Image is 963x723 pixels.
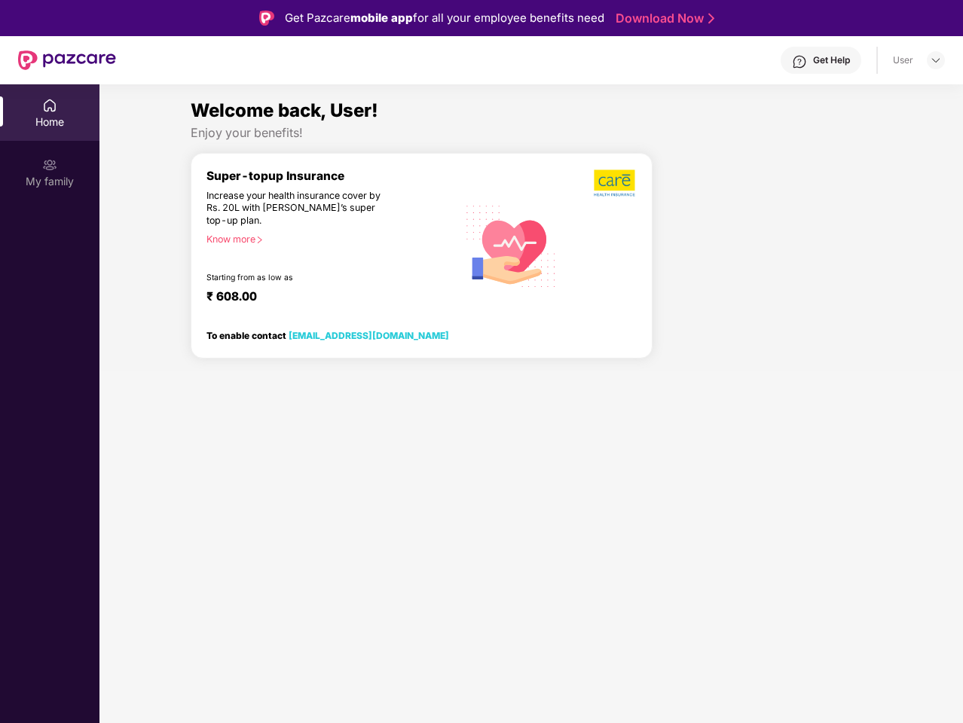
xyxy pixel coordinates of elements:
[350,11,413,25] strong: mobile app
[206,289,442,307] div: ₹ 608.00
[191,125,872,141] div: Enjoy your benefits!
[285,9,604,27] div: Get Pazcare for all your employee benefits need
[930,54,942,66] img: svg+xml;base64,PHN2ZyBpZD0iRHJvcGRvd24tMzJ4MzIiIHhtbG5zPSJodHRwOi8vd3d3LnczLm9yZy8yMDAwL3N2ZyIgd2...
[792,54,807,69] img: svg+xml;base64,PHN2ZyBpZD0iSGVscC0zMngzMiIgeG1sbnM9Imh0dHA6Ly93d3cudzMub3JnLzIwMDAvc3ZnIiB3aWR0aD...
[42,157,57,172] img: svg+xml;base64,PHN2ZyB3aWR0aD0iMjAiIGhlaWdodD0iMjAiIHZpZXdCb3g9IjAgMCAyMCAyMCIgZmlsbD0ibm9uZSIgeG...
[289,330,449,341] a: [EMAIL_ADDRESS][DOMAIN_NAME]
[259,11,274,26] img: Logo
[708,11,714,26] img: Stroke
[42,98,57,113] img: svg+xml;base64,PHN2ZyBpZD0iSG9tZSIgeG1sbnM9Imh0dHA6Ly93d3cudzMub3JnLzIwMDAvc3ZnIiB3aWR0aD0iMjAiIG...
[616,11,710,26] a: Download Now
[813,54,850,66] div: Get Help
[255,236,264,244] span: right
[457,191,565,300] img: svg+xml;base64,PHN2ZyB4bWxucz0iaHR0cDovL3d3dy53My5vcmcvMjAwMC9zdmciIHhtbG5zOnhsaW5rPSJodHRwOi8vd3...
[206,190,393,227] div: Increase your health insurance cover by Rs. 20L with [PERSON_NAME]’s super top-up plan.
[191,99,378,121] span: Welcome back, User!
[893,54,913,66] div: User
[206,273,393,283] div: Starting from as low as
[594,169,637,197] img: b5dec4f62d2307b9de63beb79f102df3.png
[18,50,116,70] img: New Pazcare Logo
[206,169,457,183] div: Super-topup Insurance
[206,233,448,244] div: Know more
[206,330,449,340] div: To enable contact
